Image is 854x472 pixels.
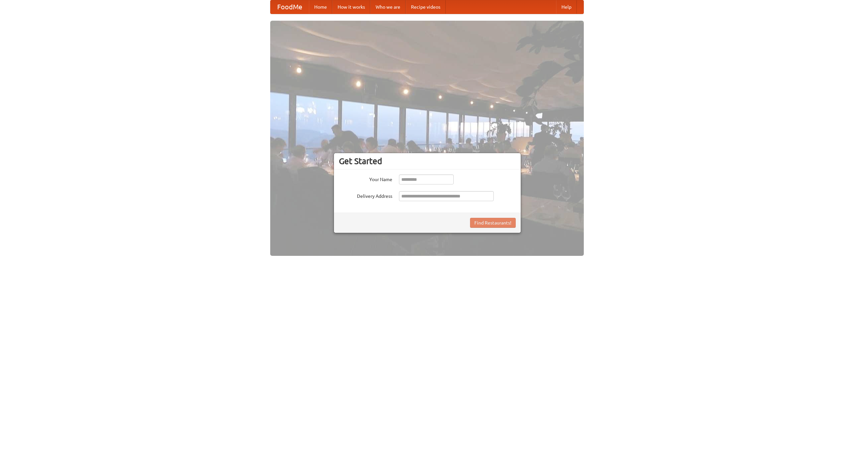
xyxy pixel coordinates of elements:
label: Delivery Address [339,191,392,199]
a: How it works [332,0,370,14]
a: Who we are [370,0,406,14]
a: Help [556,0,577,14]
a: Home [309,0,332,14]
a: Recipe videos [406,0,446,14]
label: Your Name [339,174,392,183]
h3: Get Started [339,156,516,166]
button: Find Restaurants! [470,218,516,228]
a: FoodMe [271,0,309,14]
